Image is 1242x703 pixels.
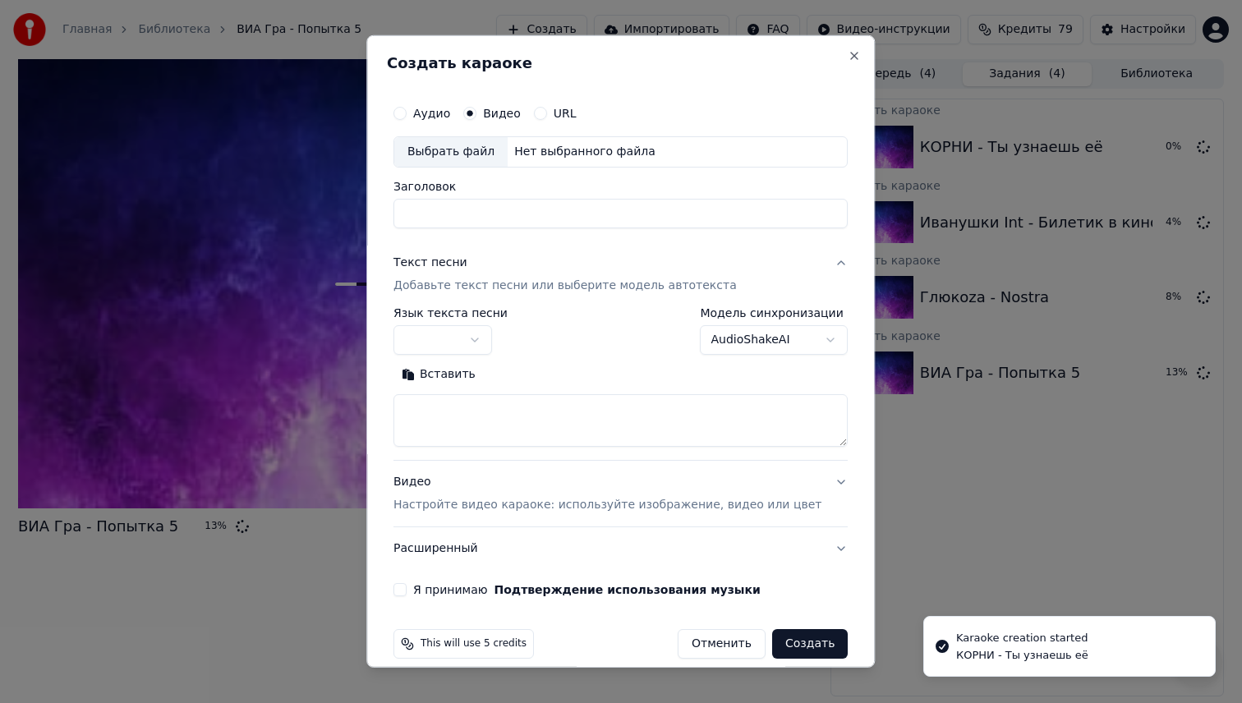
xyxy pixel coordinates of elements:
[678,629,766,659] button: Отменить
[772,629,848,659] button: Создать
[393,527,848,570] button: Расширенный
[393,307,848,460] div: Текст песниДобавьте текст песни или выберите модель автотекста
[554,108,577,119] label: URL
[413,584,761,595] label: Я принимаю
[393,307,508,319] label: Язык текста песни
[393,497,821,513] p: Настройте видео караоке: используйте изображение, видео или цвет
[393,361,484,388] button: Вставить
[393,278,737,294] p: Добавьте текст песни или выберите модель автотекста
[508,144,662,160] div: Нет выбранного файла
[393,255,467,271] div: Текст песни
[421,637,527,650] span: This will use 5 credits
[413,108,450,119] label: Аудио
[393,181,848,192] label: Заголовок
[483,108,521,119] label: Видео
[393,461,848,526] button: ВидеоНастройте видео караоке: используйте изображение, видео или цвет
[701,307,849,319] label: Модель синхронизации
[387,56,854,71] h2: Создать караоке
[393,474,821,513] div: Видео
[494,584,761,595] button: Я принимаю
[393,241,848,307] button: Текст песниДобавьте текст песни или выберите модель автотекста
[394,137,508,167] div: Выбрать файл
